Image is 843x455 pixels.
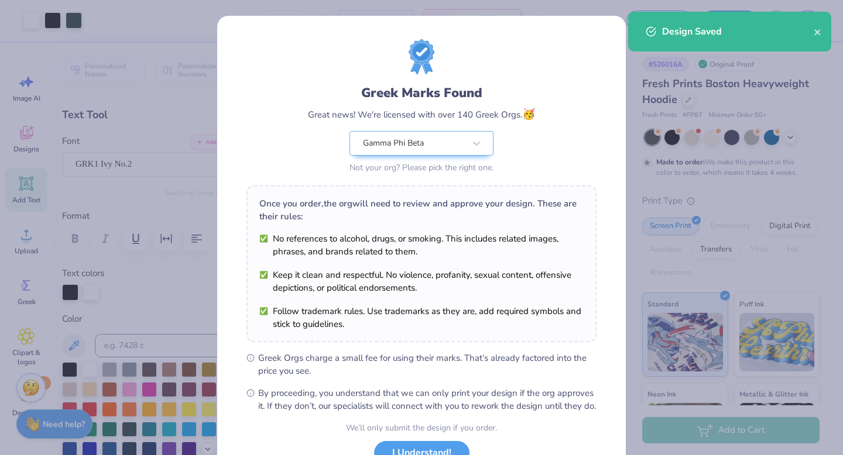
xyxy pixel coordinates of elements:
[522,107,535,121] span: 🥳
[361,84,482,102] div: Greek Marks Found
[259,197,584,223] div: Once you order, the org will need to review and approve your design. These are their rules:
[409,39,434,74] img: License badge
[259,305,584,330] li: Follow trademark rules. Use trademarks as they are, add required symbols and stick to guidelines.
[259,268,584,294] li: Keep it clean and respectful. No violence, profanity, sexual content, offensive depictions, or po...
[346,422,497,434] div: We’ll only submit the design if you order.
[259,232,584,258] li: No references to alcohol, drugs, or smoking. This includes related images, phrases, and brands re...
[258,351,597,377] span: Greek Orgs charge a small fee for using their marks. That’s already factored into the price you see.
[258,387,597,412] span: By proceeding, you understand that we can only print your design if the org approves it. If they ...
[814,25,822,39] button: close
[308,106,535,122] div: Great news! We're licensed with over 140 Greek Orgs.
[662,25,814,39] div: Design Saved
[349,161,494,174] div: Not your org? Please pick the right one.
